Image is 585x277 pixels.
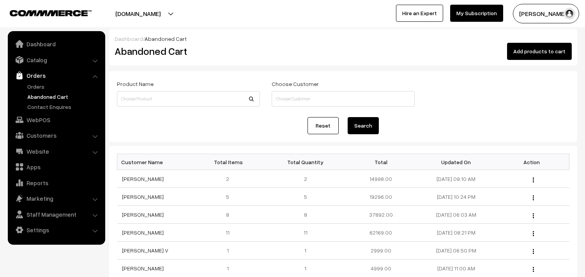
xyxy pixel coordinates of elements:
a: [PERSON_NAME] [122,175,164,182]
th: Customer Name [117,154,193,170]
th: Total Quantity [268,154,343,170]
td: 11 [193,224,268,242]
img: Menu [533,231,534,236]
a: Marketing [10,191,103,205]
td: 1 [193,242,268,259]
img: user [564,8,575,19]
button: [PERSON_NAME] [513,4,579,23]
a: [PERSON_NAME] [122,193,164,200]
a: Staff Management [10,207,103,221]
button: [DOMAIN_NAME] [88,4,188,23]
label: Choose Customer [272,80,319,88]
a: Contact Enquires [25,103,103,111]
a: Website [10,144,103,158]
td: 2999.00 [343,242,418,259]
span: Abandoned Cart [145,35,187,42]
a: Dashboard [115,35,143,42]
a: Reports [10,176,103,190]
td: 5 [268,188,343,206]
td: [DATE] 10:24 PM [419,188,494,206]
h2: Abandoned Cart [115,45,259,57]
img: Menu [533,213,534,218]
td: 62169.00 [343,224,418,242]
a: Orders [10,68,103,82]
th: Total [343,154,418,170]
a: [PERSON_NAME] [122,229,164,236]
a: Hire an Expert [396,5,443,22]
td: 8 [193,206,268,224]
label: Product Name [117,80,154,88]
img: Menu [533,249,534,254]
a: Abandoned Cart [25,93,103,101]
th: Action [494,154,569,170]
td: 37892.00 [343,206,418,224]
td: 1 [268,242,343,259]
td: [DATE] 08:21 PM [419,224,494,242]
img: Menu [533,195,534,200]
a: [PERSON_NAME] [122,211,164,218]
a: Settings [10,223,103,237]
a: Dashboard [10,37,103,51]
div: / [115,35,572,43]
img: Menu [533,177,534,182]
a: [PERSON_NAME] V [122,247,168,254]
a: WebPOS [10,113,103,127]
input: Choose Customer [272,91,415,107]
td: 5 [193,188,268,206]
img: COMMMERCE [10,10,92,16]
a: Catalog [10,53,103,67]
td: [DATE] 06:03 AM [419,206,494,224]
img: Menu [533,267,534,272]
th: Updated On [419,154,494,170]
td: 19296.00 [343,188,418,206]
th: Total Items [193,154,268,170]
td: 11 [268,224,343,242]
button: Add products to cart [507,43,572,60]
input: Choose Product [117,91,260,107]
td: 2 [268,170,343,188]
td: [DATE] 06:50 PM [419,242,494,259]
td: 2 [193,170,268,188]
button: Search [348,117,379,134]
a: COMMMERCE [10,8,78,17]
a: [PERSON_NAME] [122,265,164,272]
a: Reset [308,117,339,134]
td: 14998.00 [343,170,418,188]
a: My Subscription [450,5,503,22]
td: 8 [268,206,343,224]
a: Orders [25,82,103,91]
a: Customers [10,128,103,142]
td: [DATE] 09:10 AM [419,170,494,188]
a: Apps [10,160,103,174]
